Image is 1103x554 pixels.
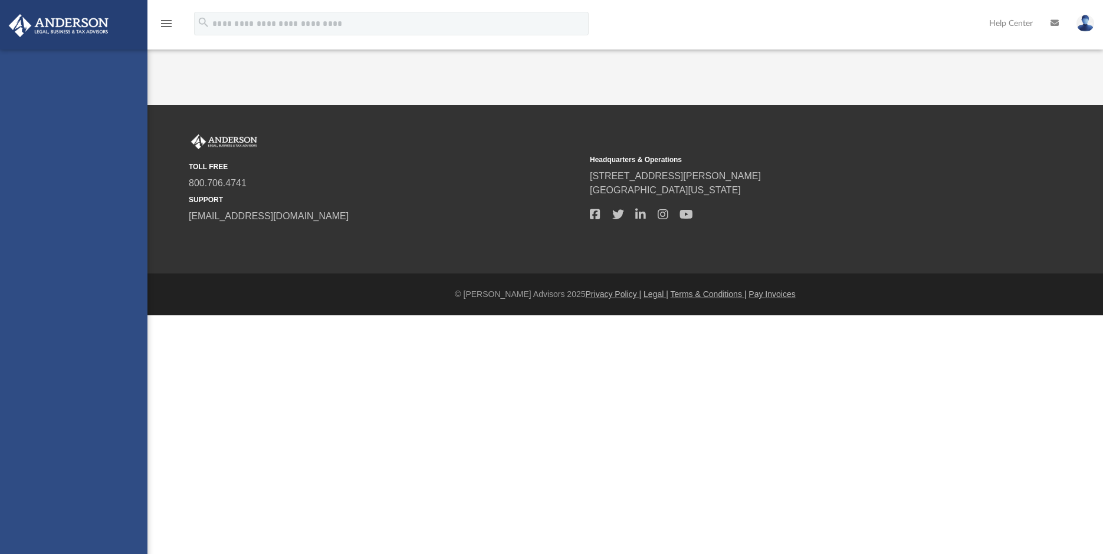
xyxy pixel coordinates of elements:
a: Terms & Conditions | [671,289,747,299]
a: Legal | [644,289,668,299]
a: [STREET_ADDRESS][PERSON_NAME] [590,171,761,181]
img: User Pic [1076,15,1094,32]
a: [GEOGRAPHIC_DATA][US_STATE] [590,185,741,195]
small: Headquarters & Operations [590,154,983,165]
a: menu [159,22,173,31]
small: SUPPORT [189,194,582,205]
a: Pay Invoices [749,289,795,299]
a: Privacy Policy | [586,289,642,299]
a: 800.706.4741 [189,178,247,188]
div: © [PERSON_NAME] Advisors 2025 [147,288,1103,301]
img: Anderson Advisors Platinum Portal [189,134,260,150]
i: menu [159,17,173,31]
img: Anderson Advisors Platinum Portal [5,14,112,37]
small: TOLL FREE [189,161,582,172]
a: [EMAIL_ADDRESS][DOMAIN_NAME] [189,211,349,221]
i: search [197,16,210,29]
